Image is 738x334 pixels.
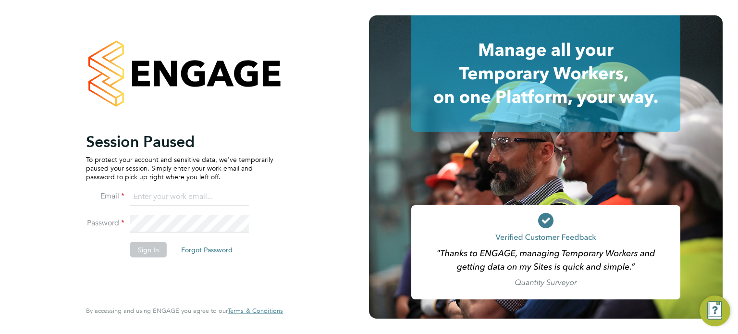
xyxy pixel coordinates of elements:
[228,307,283,315] a: Terms & Conditions
[86,132,273,151] h2: Session Paused
[130,188,249,206] input: Enter your work email...
[86,218,124,228] label: Password
[86,307,283,315] span: By accessing and using ENGAGE you agree to our
[700,296,730,326] button: Engage Resource Center
[86,155,273,181] p: To protect your account and sensitive data, we've temporarily paused your session. Simply enter y...
[86,191,124,201] label: Email
[228,307,283,315] span: Terms & Conditions
[130,242,167,257] button: Sign In
[173,242,240,257] button: Forgot Password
